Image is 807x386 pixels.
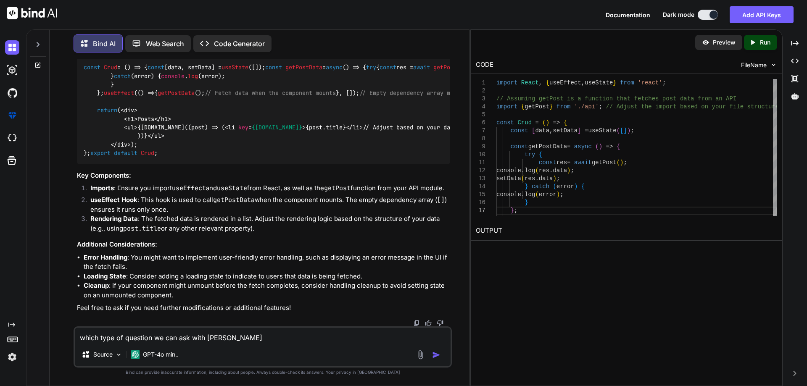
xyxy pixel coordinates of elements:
[538,175,553,182] span: data
[532,127,535,134] span: [
[476,215,485,223] div: 18
[172,184,206,192] code: useEffect
[623,159,627,166] span: ;
[476,207,485,215] div: 17
[127,123,134,131] span: ul
[538,79,542,86] span: ,
[581,79,584,86] span: ,
[5,86,19,100] img: githubDark
[521,167,524,174] span: .
[556,159,567,166] span: res
[553,167,567,174] span: data
[574,143,592,150] span: async
[476,199,485,207] div: 16
[121,107,137,114] span: < >
[525,175,535,182] span: res
[496,175,521,182] span: setData
[124,123,137,131] span: < >
[93,350,113,359] p: Source
[581,183,584,190] span: {
[521,191,524,198] span: .
[476,143,485,151] div: 9
[359,89,544,97] span: // Empty dependency array means this runs once on mount
[7,7,57,19] img: Bind AI
[546,79,549,86] span: {
[476,191,485,199] div: 15
[84,272,126,280] strong: Loading State
[90,184,114,192] strong: Imports
[578,127,581,134] span: ]
[84,107,491,149] span: Posts {[DOMAIN_NAME]((post) => ( {post.title} // Adjust based on your data structure ))}
[252,123,302,131] span: {[DOMAIN_NAME]}
[525,167,535,174] span: log
[84,184,450,195] li: : Ensure you import and from React, as well as the function from your API module.
[380,64,396,71] span: const
[77,303,450,313] p: Feel free to ask if you need further modifications or additional features!
[217,184,247,192] code: useState
[549,79,581,86] span: useEffect
[525,183,528,190] span: }
[673,95,736,102] span: t data from an API
[225,123,306,131] span: < = >
[549,167,553,174] span: .
[265,64,282,71] span: const
[567,143,570,150] span: =
[613,79,616,86] span: }
[324,184,351,192] code: getPost
[556,175,560,182] span: ;
[104,64,117,71] span: Crud
[111,141,131,148] span: </ >
[620,127,623,134] span: [
[114,149,137,157] span: default
[188,72,198,80] span: log
[123,224,161,233] code: post.title
[496,167,521,174] span: console
[158,89,195,97] span: getPostData
[5,131,19,145] img: cloudideIcon
[630,127,634,134] span: ;
[567,159,570,166] span: =
[5,350,19,364] img: settings
[553,119,560,126] span: =>
[538,167,549,174] span: res
[148,64,164,71] span: const
[416,350,425,360] img: attachment
[425,320,432,326] img: like
[154,132,161,140] span: ul
[496,79,517,86] span: import
[553,175,556,182] span: )
[117,141,127,148] span: div
[205,89,336,97] span: // Fetch data when the component mounts
[346,123,363,131] span: </ >
[476,111,485,119] div: 5
[574,183,578,190] span: )
[702,39,709,46] img: preview
[114,72,131,80] span: catch
[585,127,588,134] span: =
[154,115,171,123] span: </ >
[616,159,620,166] span: (
[90,196,137,204] strong: useEffect Hook
[616,143,620,150] span: {
[75,328,451,343] textarea: which type of question we can ask with [PERSON_NAME]
[599,103,602,110] span: ;
[84,281,109,289] strong: Cleanup
[471,221,782,241] h2: OUTPUT
[476,103,485,111] div: 4
[538,151,542,158] span: {
[141,149,154,157] span: Crud
[525,199,528,206] span: }
[542,119,546,126] span: (
[535,175,538,182] span: .
[730,6,794,23] button: Add API Keys
[741,61,767,69] span: FileName
[510,143,528,150] span: const
[93,39,116,49] p: Bind AI
[535,127,549,134] span: data
[599,143,602,150] span: )
[148,132,164,140] span: </ >
[413,64,430,71] span: await
[5,40,19,55] img: darkChat
[90,149,111,157] span: export
[84,253,127,261] strong: Error Handling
